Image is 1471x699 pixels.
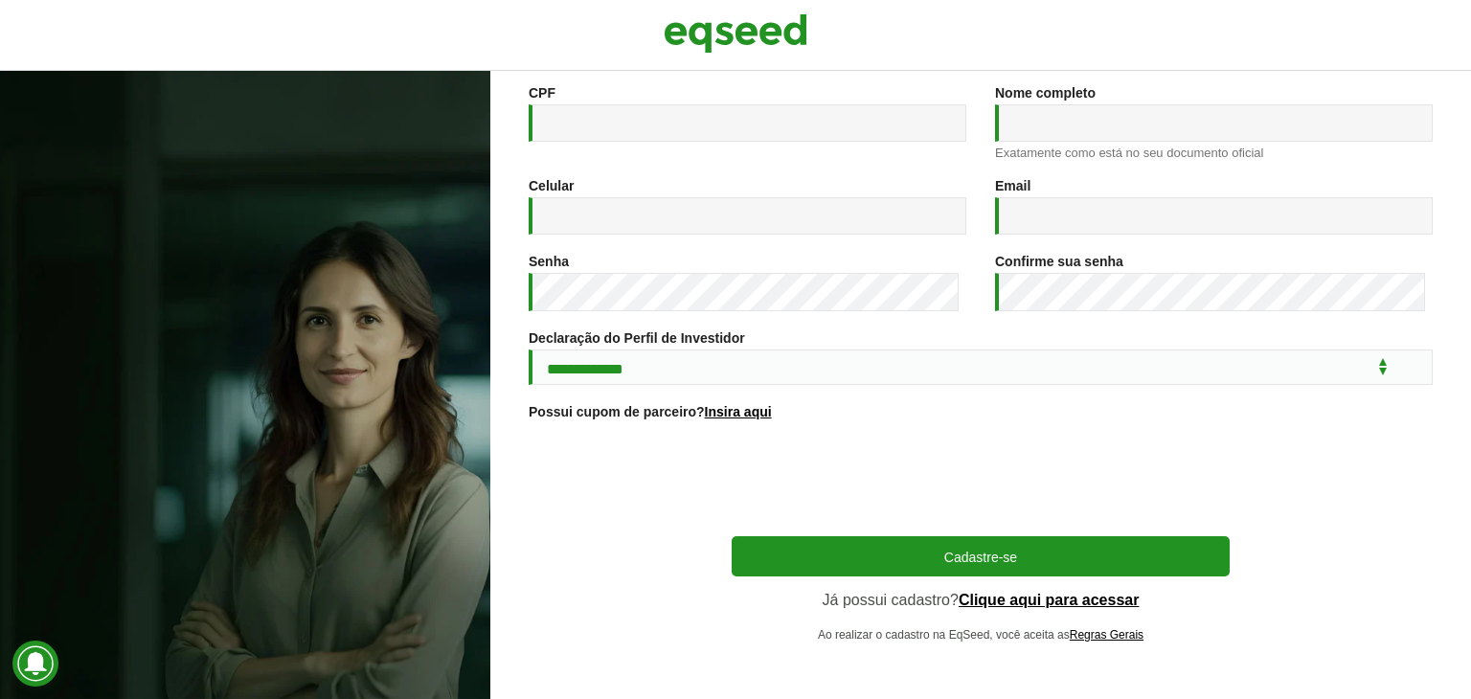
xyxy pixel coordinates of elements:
label: Celular [529,179,574,192]
p: Ao realizar o cadastro na EqSeed, você aceita as [732,628,1230,642]
label: Possui cupom de parceiro? [529,405,772,418]
label: Nome completo [995,86,1096,100]
label: CPF [529,86,555,100]
img: EqSeed Logo [664,10,807,57]
p: Já possui cadastro? [732,591,1230,609]
label: Confirme sua senha [995,255,1123,268]
label: Email [995,179,1030,192]
a: Regras Gerais [1070,629,1143,641]
label: Senha [529,255,569,268]
div: Exatamente como está no seu documento oficial [995,147,1433,159]
a: Clique aqui para acessar [959,593,1140,608]
iframe: reCAPTCHA [835,442,1126,517]
button: Cadastre-se [732,536,1230,576]
label: Declaração do Perfil de Investidor [529,331,745,345]
a: Insira aqui [705,405,772,418]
